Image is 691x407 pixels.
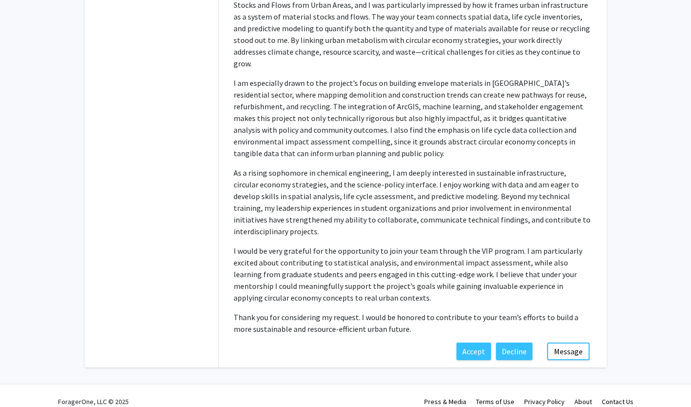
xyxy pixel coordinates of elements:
[547,343,590,360] button: Message
[234,311,592,335] p: Thank you for considering my request. I would be honored to contribute to your team’s efforts to ...
[524,397,565,406] a: Privacy Policy
[7,363,41,400] iframe: Chat
[602,397,633,406] a: Contact Us
[456,343,491,360] button: Accept
[574,397,592,406] a: About
[234,245,592,304] p: I would be very grateful for the opportunity to join your team through the VIP program. I am part...
[234,167,592,237] p: As a rising sophomore in chemical engineering, I am deeply interested in sustainable infrastructu...
[496,343,533,360] button: Decline
[234,77,592,159] p: I am especially drawn to the project’s focus on building envelope materials in [GEOGRAPHIC_DATA]’...
[476,397,514,406] a: Terms of Use
[424,397,466,406] a: Press & Media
